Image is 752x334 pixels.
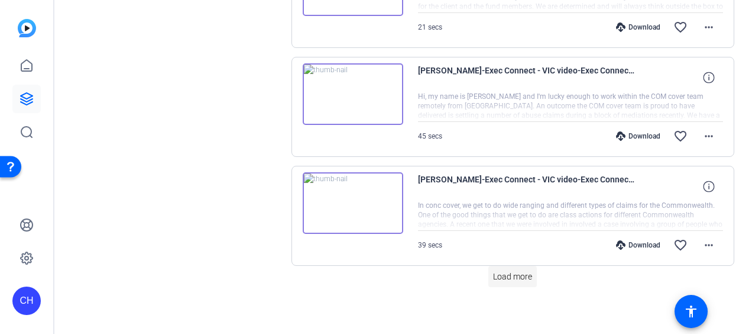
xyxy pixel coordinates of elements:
[673,20,688,34] mat-icon: favorite_border
[418,172,637,201] span: [PERSON_NAME]-Exec Connect - VIC video-Exec Connect - VIC video-1731016116610-webcam
[684,304,698,319] mat-icon: accessibility
[418,23,442,31] span: 21 secs
[418,132,442,140] span: 45 secs
[12,287,41,315] div: CH
[493,271,532,283] span: Load more
[610,23,666,32] div: Download
[673,129,688,143] mat-icon: favorite_border
[610,240,666,250] div: Download
[418,63,637,92] span: [PERSON_NAME]-Exec Connect - VIC video-Exec Connect - VIC video-1731025625272-webcam
[702,20,716,34] mat-icon: more_horiz
[488,266,537,287] button: Load more
[610,131,666,141] div: Download
[418,241,442,249] span: 39 secs
[303,172,403,234] img: thumb-nail
[702,238,716,252] mat-icon: more_horiz
[702,129,716,143] mat-icon: more_horiz
[18,19,36,37] img: blue-gradient.svg
[673,238,688,252] mat-icon: favorite_border
[303,63,403,125] img: thumb-nail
